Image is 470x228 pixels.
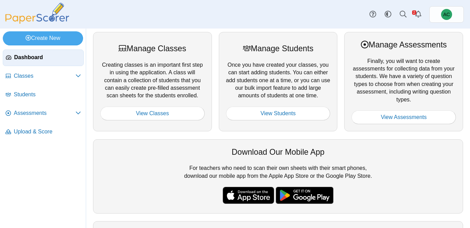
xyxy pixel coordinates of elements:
span: Dashboard [14,54,81,61]
a: Upload & Score [3,124,84,140]
a: Assessments [3,105,84,122]
span: Students [14,91,81,98]
div: Download Our Mobile App [100,146,456,158]
div: Manage Classes [100,43,205,54]
div: Finally, you will want to create assessments for collecting data from your students. We have a va... [344,32,463,131]
a: Andrew Christman [429,6,464,23]
a: Classes [3,68,84,85]
a: Create New [3,31,83,45]
a: View Students [226,107,330,120]
a: Dashboard [3,50,84,66]
div: For teachers who need to scan their own sheets with their smart phones, download our mobile app f... [93,139,463,214]
span: Andrew Christman [441,9,452,20]
img: PaperScorer [3,3,72,24]
img: apple-store-badge.svg [223,187,274,204]
div: Manage Students [226,43,330,54]
img: google-play-badge.png [276,187,334,204]
a: Students [3,87,84,103]
span: Upload & Score [14,128,81,135]
a: PaperScorer [3,19,72,25]
a: View Classes [100,107,205,120]
span: Assessments [14,109,75,117]
div: Once you have created your classes, you can start adding students. You can either add students on... [219,32,338,131]
span: Classes [14,72,75,80]
a: Alerts [411,7,426,22]
div: Manage Assessments [351,39,456,50]
div: Creating classes is an important first step in using the application. A class will contain a coll... [93,32,212,131]
a: View Assessments [351,110,456,124]
span: Andrew Christman [443,12,450,17]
